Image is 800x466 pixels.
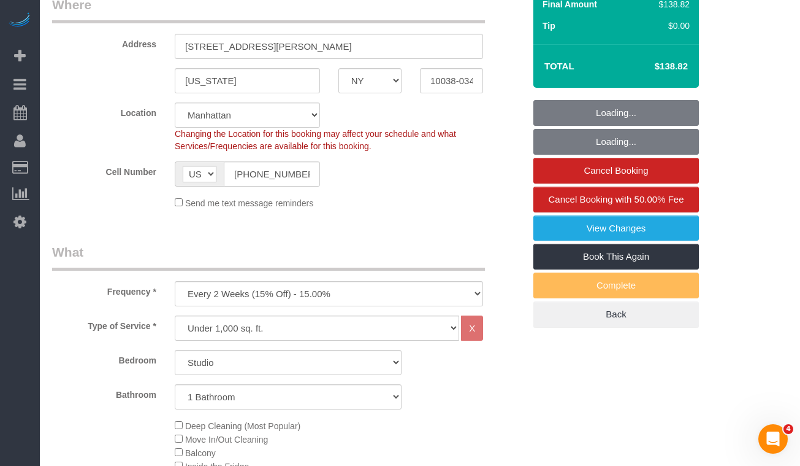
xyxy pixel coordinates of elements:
strong: Total [544,61,574,71]
label: Cell Number [43,161,166,178]
label: Address [43,34,166,50]
a: Back [533,301,699,327]
legend: What [52,243,485,271]
input: City [175,68,320,93]
h4: $138.82 [618,61,688,72]
span: 4 [783,424,793,434]
label: Tip [543,20,555,32]
span: Changing the Location for this booking may affect your schedule and what Services/Frequencies are... [175,129,456,151]
iframe: Intercom live chat [758,424,788,454]
a: Book This Again [533,244,699,270]
a: View Changes [533,216,699,241]
label: Bedroom [43,350,166,367]
span: Send me text message reminders [185,198,313,208]
span: Balcony [185,448,216,458]
a: Cancel Booking with 50.00% Fee [533,187,699,212]
a: Cancel Booking [533,158,699,184]
span: Cancel Booking with 50.00% Fee [549,194,684,204]
label: Type of Service * [43,316,166,332]
span: Move In/Out Cleaning [185,435,268,445]
img: Automaid Logo [7,12,32,29]
label: Frequency * [43,281,166,298]
div: $0.00 [654,20,690,32]
span: Deep Cleaning (Most Popular) [185,421,300,431]
label: Location [43,103,166,119]
input: Zip Code [420,68,483,93]
label: Bathroom [43,384,166,401]
input: Cell Number [224,161,320,187]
